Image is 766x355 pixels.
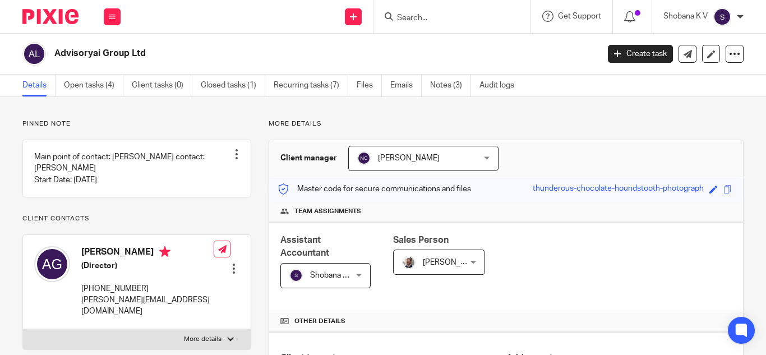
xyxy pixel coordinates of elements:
p: [PERSON_NAME][EMAIL_ADDRESS][DOMAIN_NAME] [81,294,214,317]
img: Pixie [22,9,79,24]
span: Assistant Accountant [280,236,329,257]
p: [PHONE_NUMBER] [81,283,214,294]
div: thunderous-chocolate-houndstooth-photograph [533,183,704,196]
span: [PERSON_NAME] [378,154,440,162]
span: Sales Person [393,236,449,245]
p: Master code for secure communications and files [278,183,471,195]
span: Team assignments [294,207,361,216]
h5: (Director) [81,260,214,271]
span: Other details [294,317,345,326]
a: Audit logs [479,75,523,96]
a: Emails [390,75,422,96]
h3: Client manager [280,153,337,164]
a: Closed tasks (1) [201,75,265,96]
span: Shobana K V [310,271,354,279]
a: Create task [608,45,673,63]
input: Search [396,13,497,24]
p: More details [184,335,222,344]
img: svg%3E [357,151,371,165]
p: More details [269,119,744,128]
a: Files [357,75,382,96]
img: svg%3E [34,246,70,282]
a: Client tasks (0) [132,75,192,96]
span: [PERSON_NAME] [423,259,484,266]
a: Recurring tasks (7) [274,75,348,96]
p: Pinned note [22,119,251,128]
img: svg%3E [713,8,731,26]
i: Primary [159,246,170,257]
p: Client contacts [22,214,251,223]
a: Details [22,75,56,96]
a: Open tasks (4) [64,75,123,96]
a: Notes (3) [430,75,471,96]
h4: [PERSON_NAME] [81,246,214,260]
img: Matt%20Circle.png [402,256,416,269]
span: Get Support [558,12,601,20]
h2: Advisoryai Group Ltd [54,48,484,59]
img: svg%3E [22,42,46,66]
img: svg%3E [289,269,303,282]
p: Shobana K V [663,11,708,22]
